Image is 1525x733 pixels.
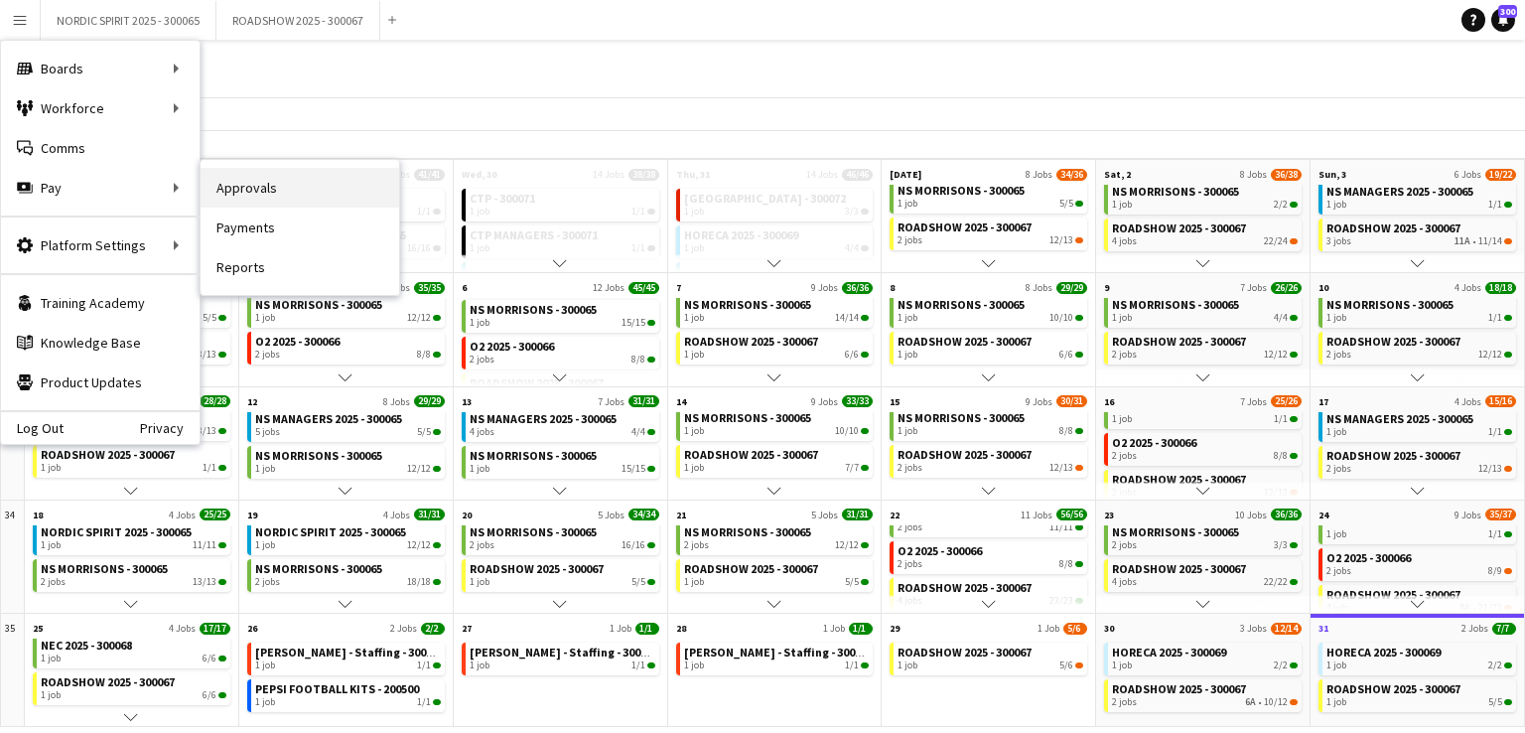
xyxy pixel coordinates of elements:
span: NS MORRISONS - 300065 [470,524,597,539]
span: 2 jobs [470,354,494,366]
span: ROADSHOW 2025 - 300067 [1326,587,1460,602]
a: Log Out [1,420,64,436]
span: 2 jobs [1112,696,1137,708]
span: 1 job [41,462,61,474]
span: Sat, 2 [1104,168,1131,181]
a: NS MORRISONS - 3000651 job12/12 [255,295,441,324]
a: PEPSI FOOTBALL KITS - 2005001 job1/1 [255,679,441,708]
span: 1/1 [1274,413,1288,425]
span: 11/14 [1478,235,1502,247]
span: 15/15 [622,463,645,475]
span: 3 jobs [1326,235,1351,247]
span: 1 job [41,539,61,551]
span: NS MORRISONS - 300065 [1112,297,1239,312]
span: NS MORRISONS - 300065 [684,524,811,539]
a: ROADSHOW 2025 - 3000671 job6/6 [41,672,226,701]
span: 19/22 [1485,169,1516,181]
span: NS MORRISONS - 300065 [255,448,382,463]
span: 1 job [684,462,704,474]
span: PEPSI FOOTBALL KITS - 200500 [255,681,419,696]
a: Comms [1,128,200,168]
span: 1 job [684,576,704,588]
div: • [1112,696,1298,708]
span: ROADSHOW 2025 - 300067 [898,447,1032,462]
span: 1 job [255,312,275,324]
span: 8/8 [1059,425,1073,437]
span: 8/8 [631,354,645,366]
span: 1 job [255,463,275,475]
a: Payments [201,208,399,247]
span: 1/1 [631,660,645,671]
a: [GEOGRAPHIC_DATA] - 3000721 job3/3 [684,189,870,218]
span: 34/36 [1056,169,1087,181]
a: ROADSHOW 2025 - 3000671 job6/6 [684,332,870,361]
span: 2 jobs [898,558,922,570]
span: 1/1 [1488,426,1502,438]
span: 1 job [470,317,489,329]
span: 5/5 [845,576,859,588]
span: 2/2 [1274,199,1288,211]
span: ROADSHOW 2025 - 300067 [898,580,1032,595]
a: ROADSHOW 2025 - 3000671 job5/6 [898,643,1083,671]
div: Boards [1,49,200,88]
span: 1 job [898,425,917,437]
span: NS MORRISONS - 300065 [255,297,382,312]
span: ROADSHOW 2025 - 300067 [1326,681,1460,696]
span: NS MORRISONS - 300065 [898,183,1025,198]
span: 1 job [41,653,61,664]
span: 8/8 [417,349,431,361]
span: 1/1 [647,209,655,215]
a: NS MORRISONS - 3000651 job15/15 [470,300,655,329]
span: NS MORRISONS - 300065 [684,297,811,312]
span: Thu, 31 [676,168,710,181]
span: 1/1 [1488,312,1502,324]
div: Platform Settings [1,225,200,265]
div: • [1326,235,1512,247]
a: NS MORRISONS - 3000651 job10/10 [898,295,1083,324]
span: 1 job [898,312,917,324]
span: 14/14 [835,312,859,324]
span: NS MANAGERS 2025 - 300065 [1326,411,1473,426]
span: 12/13 [1049,234,1073,246]
span: O2 2025 - 300066 [1112,435,1196,450]
span: NS MANAGERS 2025 - 300065 [255,411,402,426]
span: NS MANAGERS 2025 - 300065 [470,411,617,426]
span: 1 job [1326,312,1346,324]
span: ROADSHOW 2025 - 300067 [1326,220,1460,235]
a: ROADSHOW 2025 - 3000671 job5/5 [1326,679,1512,708]
span: NORDIC SPIRIT 2025 - 300065 [41,524,192,539]
a: NS MORRISONS - 3000651 job14/14 [684,295,870,324]
span: 1 job [470,242,489,254]
span: 4/4 [1274,312,1288,324]
a: NS MORRISONS - 3000651 job5/5 [898,181,1083,210]
span: 6 [462,281,467,294]
span: 1 job [1326,426,1346,438]
span: O2 2025 - 300066 [470,339,554,354]
span: 1 job [684,242,704,254]
span: 38/38 [628,169,659,181]
a: HORECA 2025 - 3000691 job2/2 [1326,643,1512,671]
span: 10/10 [835,425,859,437]
span: 1 job [1326,696,1346,708]
a: ROADSHOW 2025 - 3000674 jobs22/22 [1112,559,1298,588]
span: 13/13 [193,349,216,361]
span: 300 [1498,5,1517,18]
span: Amy - Staffing - 300065 [255,645,444,660]
span: 1 job [1112,199,1132,211]
span: 6A [1245,696,1256,708]
span: 1 job [1326,528,1346,540]
span: 4 jobs [1112,576,1137,588]
span: 16/16 [407,242,431,254]
span: 12/12 [407,539,431,551]
a: ROADSHOW 2025 - 3000672 jobs12/13 [898,445,1083,474]
span: 6/6 [845,349,859,361]
span: 5/5 [1488,696,1502,708]
span: 4/4 [845,242,859,254]
span: 1 job [898,198,917,210]
span: NS MORRISONS - 300065 [898,410,1025,425]
span: NEC 2025 - 300068 [41,638,132,653]
span: NS MORRISONS - 300065 [1112,524,1239,539]
span: 1/1 [1504,202,1512,208]
span: 12 Jobs [593,281,624,294]
a: O2 2025 - 3000662 jobs8/8 [470,337,655,366]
